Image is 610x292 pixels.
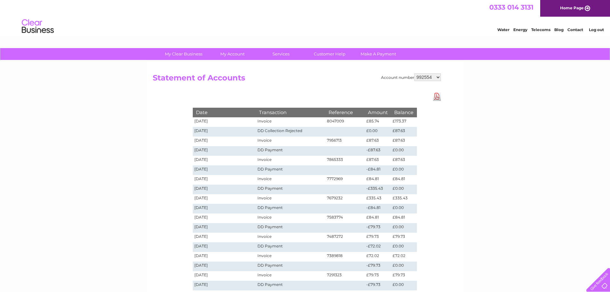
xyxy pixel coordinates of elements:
td: DD Payment [256,223,325,233]
td: £335.43 [365,194,391,204]
td: 7583774 [325,213,365,223]
td: [DATE] [193,165,256,175]
td: [DATE] [193,262,256,271]
td: DD Payment [256,262,325,271]
th: Amount [365,108,391,117]
td: DD Payment [256,242,325,252]
th: Balance [391,108,417,117]
td: [DATE] [193,233,256,242]
a: Customer Help [303,48,356,60]
td: DD Collection Rejected [256,127,325,137]
td: -£335.43 [365,185,391,194]
td: £0.00 [391,204,417,213]
a: Blog [554,27,564,32]
a: Telecoms [531,27,550,32]
td: DD Payment [256,185,325,194]
td: -£87.63 [365,146,391,156]
td: Invoice [256,175,325,185]
td: Invoice [256,137,325,146]
td: £87.63 [365,156,391,165]
a: Make A Payment [352,48,405,60]
td: [DATE] [193,185,256,194]
td: £87.63 [391,127,417,137]
td: £72.02 [365,252,391,262]
th: Reference [325,108,365,117]
td: [DATE] [193,175,256,185]
td: Invoice [256,233,325,242]
td: DD Payment [256,165,325,175]
td: 7865333 [325,156,365,165]
th: Date [193,108,256,117]
td: 8047009 [325,117,365,127]
td: £0.00 [391,185,417,194]
td: [DATE] [193,223,256,233]
td: £0.00 [391,146,417,156]
td: £79.73 [391,271,417,281]
a: Contact [567,27,583,32]
h2: Statement of Accounts [153,73,441,86]
td: £87.63 [391,156,417,165]
td: -£84.81 [365,165,391,175]
td: £84.81 [365,213,391,223]
td: Invoice [256,117,325,127]
a: Download Pdf [433,92,441,101]
a: Services [255,48,307,60]
div: Clear Business is a trading name of Verastar Limited (registered in [GEOGRAPHIC_DATA] No. 3667643... [154,4,457,31]
td: £0.00 [391,281,417,290]
td: £84.81 [365,175,391,185]
td: -£79.73 [365,262,391,271]
td: 7487272 [325,233,365,242]
a: Log out [589,27,604,32]
td: £0.00 [391,242,417,252]
td: [DATE] [193,281,256,290]
td: [DATE] [193,213,256,223]
td: [DATE] [193,252,256,262]
div: Account number [381,73,441,81]
td: £85.74 [365,117,391,127]
td: £79.73 [391,233,417,242]
th: Transaction [256,108,325,117]
td: [DATE] [193,146,256,156]
td: DD Payment [256,281,325,290]
td: £79.73 [365,233,391,242]
td: £173.37 [391,117,417,127]
td: £0.00 [391,223,417,233]
td: £0.00 [365,127,391,137]
td: 7291323 [325,271,365,281]
td: £84.81 [391,213,417,223]
a: 0333 014 3131 [489,3,533,11]
td: £84.81 [391,175,417,185]
td: 7389818 [325,252,365,262]
a: My Account [206,48,259,60]
td: [DATE] [193,127,256,137]
td: -£79.73 [365,281,391,290]
td: £87.63 [365,137,391,146]
td: [DATE] [193,204,256,213]
td: 7772969 [325,175,365,185]
td: Invoice [256,194,325,204]
td: Invoice [256,252,325,262]
td: £87.63 [391,137,417,146]
td: [DATE] [193,194,256,204]
td: 7679232 [325,194,365,204]
td: Invoice [256,213,325,223]
td: 7956713 [325,137,365,146]
td: -£79.73 [365,223,391,233]
td: -£84.81 [365,204,391,213]
td: [DATE] [193,137,256,146]
img: logo.png [21,17,54,36]
td: [DATE] [193,242,256,252]
td: DD Payment [256,204,325,213]
td: [DATE] [193,271,256,281]
td: Invoice [256,156,325,165]
td: £0.00 [391,165,417,175]
td: DD Payment [256,146,325,156]
td: £335.43 [391,194,417,204]
a: My Clear Business [157,48,210,60]
td: [DATE] [193,156,256,165]
td: £72.02 [391,252,417,262]
td: [DATE] [193,117,256,127]
a: Energy [513,27,527,32]
a: Water [497,27,509,32]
